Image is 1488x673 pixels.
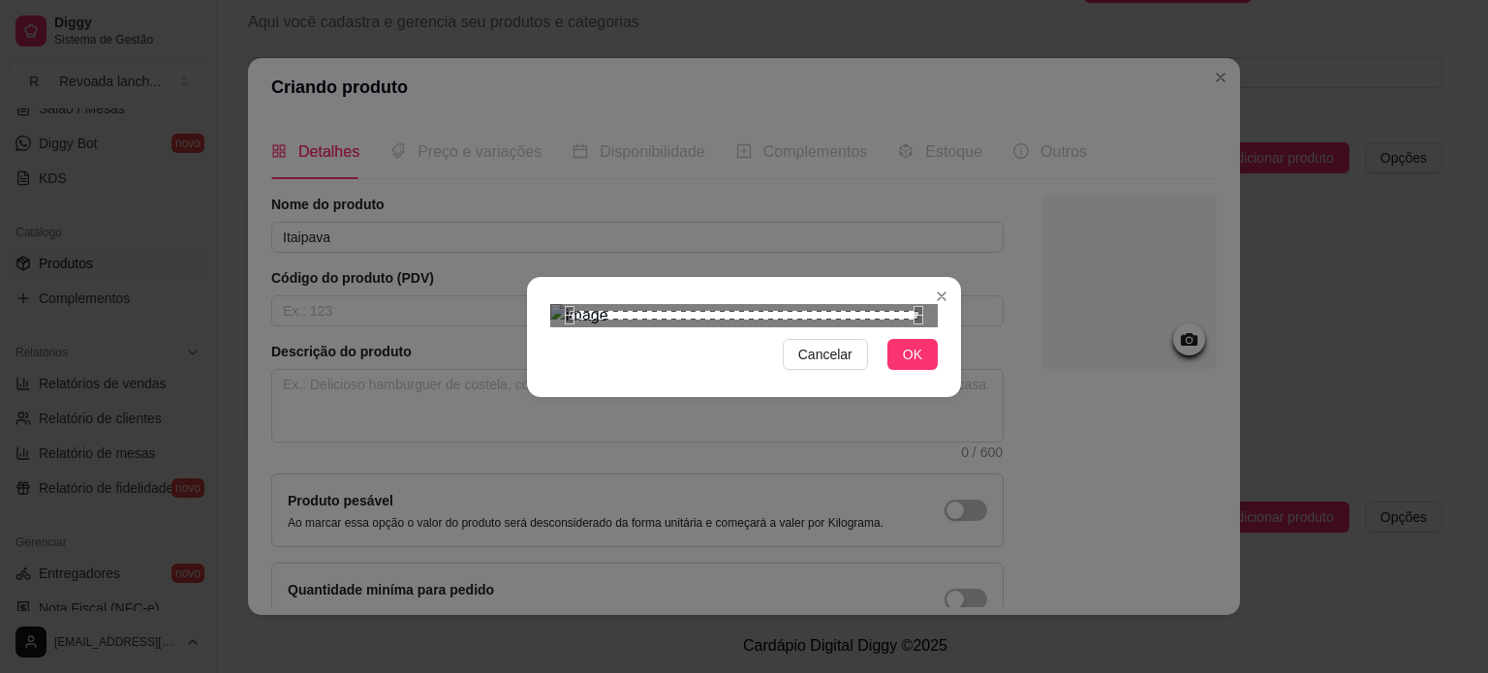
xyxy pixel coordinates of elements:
button: Close [926,281,957,312]
div: Use the arrow keys to move the crop selection area [570,311,918,321]
button: Cancelar [783,339,868,370]
img: image [550,304,938,327]
span: OK [903,344,922,365]
span: Cancelar [798,344,852,365]
button: OK [887,339,938,370]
